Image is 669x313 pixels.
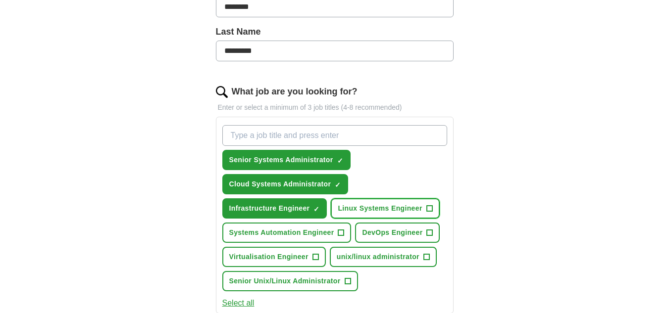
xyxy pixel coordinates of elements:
span: ✓ [335,181,341,189]
button: Infrastructure Engineer✓ [222,198,327,219]
span: ✓ [337,157,343,165]
span: Infrastructure Engineer [229,203,310,214]
button: unix/linux administrator [330,247,437,267]
input: Type a job title and press enter [222,125,447,146]
span: Senior Unix/Linux Administrator [229,276,341,286]
label: What job are you looking for? [232,85,358,98]
span: Linux Systems Engineer [338,203,422,214]
button: Virtualisation Engineer [222,247,326,267]
span: Senior Systems Administrator [229,155,333,165]
button: Linux Systems Engineer [331,198,439,219]
button: DevOps Engineer [355,223,440,243]
label: Last Name [216,25,454,39]
span: Systems Automation Engineer [229,227,334,238]
button: Select all [222,297,255,309]
button: Senior Systems Administrator✓ [222,150,351,170]
img: search.png [216,86,228,98]
span: DevOps Engineer [362,227,422,238]
span: Cloud Systems Administrator [229,179,331,189]
span: unix/linux administrator [337,252,419,262]
span: ✓ [313,205,319,213]
button: Cloud Systems Administrator✓ [222,174,349,194]
p: Enter or select a minimum of 3 job titles (4-8 recommended) [216,102,454,113]
button: Senior Unix/Linux Administrator [222,271,358,291]
button: Systems Automation Engineer [222,223,352,243]
span: Virtualisation Engineer [229,252,309,262]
